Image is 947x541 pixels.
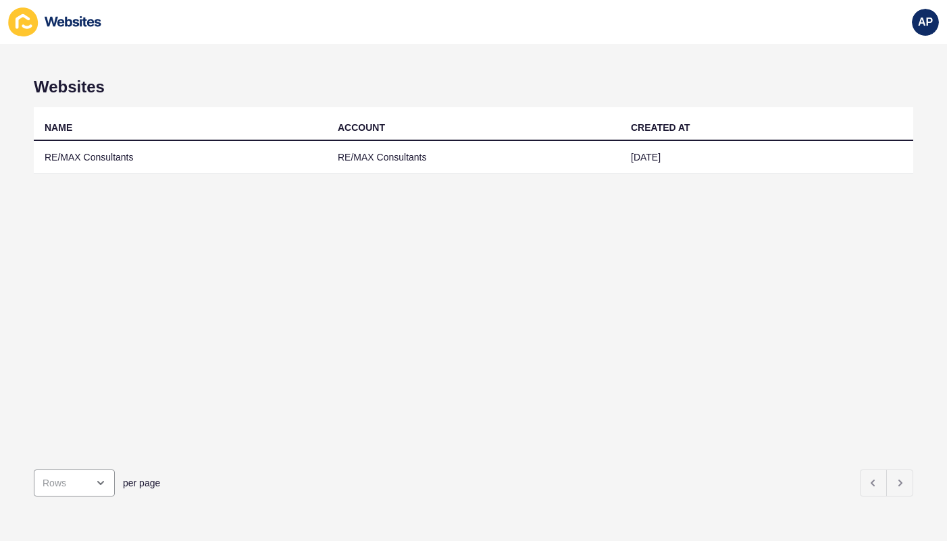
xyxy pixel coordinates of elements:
[45,121,72,134] div: NAME
[918,16,933,29] span: AP
[631,121,690,134] div: CREATED AT
[338,121,385,134] div: ACCOUNT
[34,469,115,496] div: open menu
[123,476,160,490] span: per page
[34,141,327,174] td: RE/MAX Consultants
[620,141,913,174] td: [DATE]
[34,78,913,96] h1: Websites
[327,141,620,174] td: RE/MAX Consultants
